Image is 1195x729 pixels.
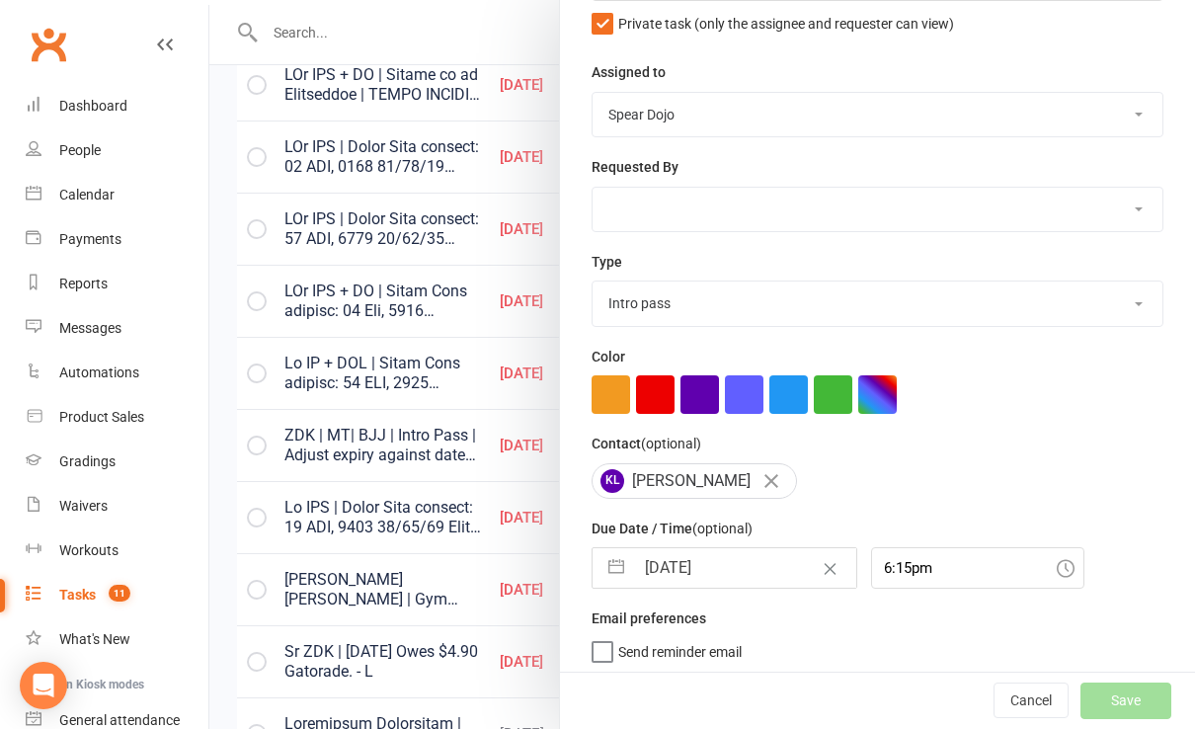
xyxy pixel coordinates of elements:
div: What's New [59,631,130,647]
label: Requested By [592,156,678,178]
span: Send reminder email [618,637,742,660]
div: Reports [59,276,108,291]
a: Tasks 11 [26,573,208,617]
div: Automations [59,364,139,380]
div: Tasks [59,587,96,603]
a: Automations [26,351,208,395]
a: Calendar [26,173,208,217]
a: Product Sales [26,395,208,440]
label: Type [592,251,622,273]
small: (optional) [641,436,701,451]
a: Clubworx [24,20,73,69]
a: Reports [26,262,208,306]
label: Due Date / Time [592,518,753,539]
div: Workouts [59,542,119,558]
label: Color [592,346,625,367]
a: People [26,128,208,173]
div: Waivers [59,498,108,514]
span: KL [600,469,624,493]
label: Email preferences [592,607,706,629]
span: 11 [109,585,130,602]
a: Messages [26,306,208,351]
a: Waivers [26,484,208,528]
button: Cancel [994,684,1069,719]
div: People [59,142,101,158]
button: Clear Date [813,549,847,587]
div: Open Intercom Messenger [20,662,67,709]
div: Product Sales [59,409,144,425]
div: Calendar [59,187,115,202]
div: Messages [59,320,121,336]
a: Dashboard [26,84,208,128]
div: Dashboard [59,98,127,114]
span: Private task (only the assignee and requester can view) [618,9,954,32]
small: (optional) [692,521,753,536]
div: Payments [59,231,121,247]
a: What's New [26,617,208,662]
label: Contact [592,433,701,454]
a: Gradings [26,440,208,484]
a: Payments [26,217,208,262]
div: Gradings [59,453,116,469]
a: Workouts [26,528,208,573]
div: General attendance [59,712,180,728]
div: [PERSON_NAME] [592,463,797,499]
label: Assigned to [592,61,666,83]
